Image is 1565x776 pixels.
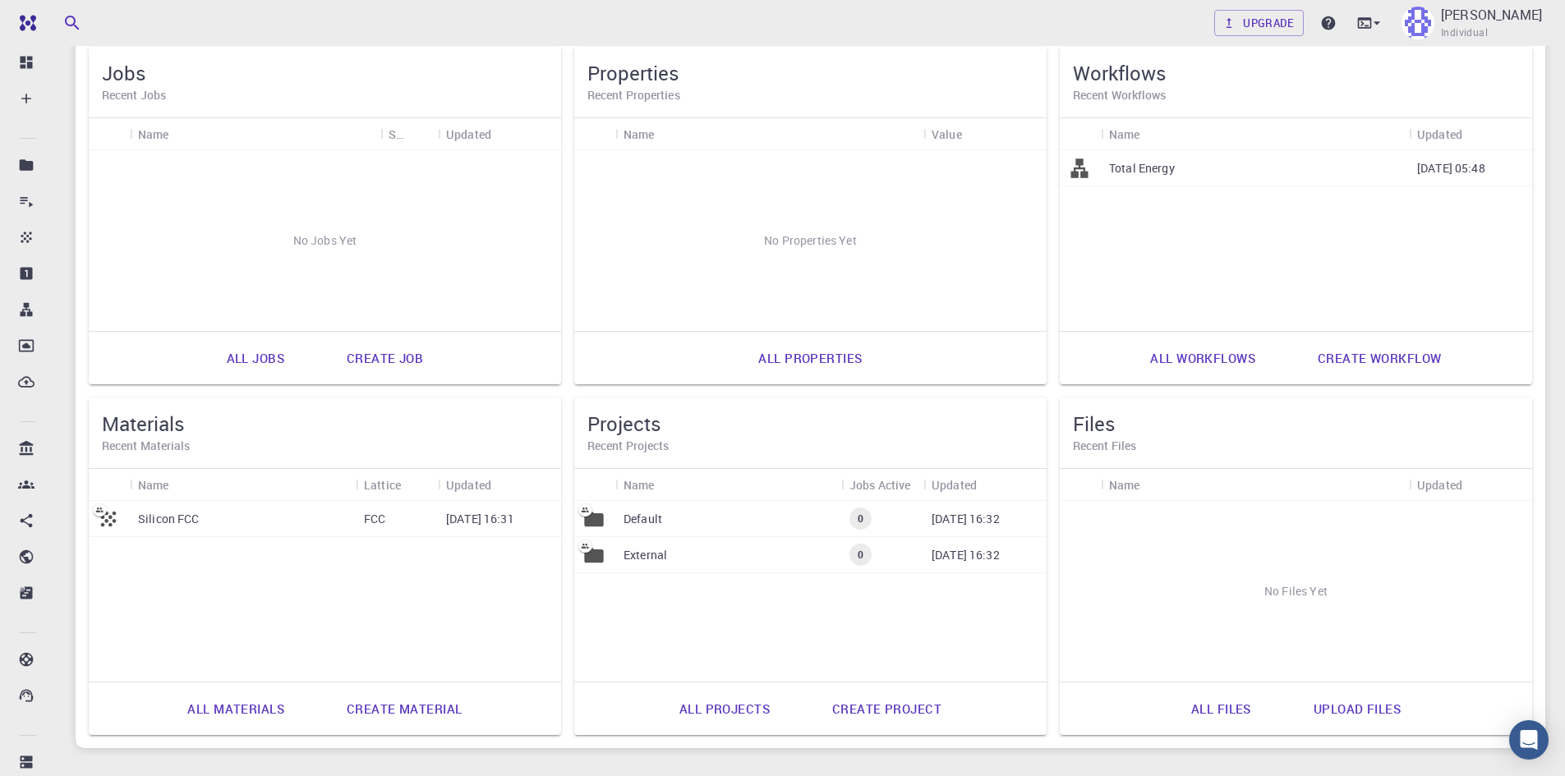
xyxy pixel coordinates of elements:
a: All properties [740,338,880,378]
p: [PERSON_NAME] [1441,5,1542,25]
div: Updated [446,118,491,150]
div: Name [615,469,841,501]
p: FCC [364,511,385,527]
div: Icon [89,118,130,150]
h6: Recent Projects [587,437,1033,455]
div: Name [1109,469,1140,501]
div: Icon [574,118,615,150]
button: Sort [1140,471,1167,498]
p: Total Energy [1109,160,1175,177]
div: Name [1101,469,1409,501]
div: Name [130,469,356,501]
div: Updated [932,469,977,501]
span: 0 [851,548,870,562]
div: Updated [1409,118,1532,150]
span: Individual [1441,25,1488,41]
button: Sort [403,121,430,147]
p: Default [624,511,662,527]
div: Updated [446,469,491,501]
div: Status [380,118,438,150]
h6: Recent Files [1073,437,1519,455]
div: Icon [574,469,615,501]
div: Name [1109,118,1140,150]
button: Sort [169,121,196,147]
div: Updated [1417,118,1462,150]
h6: Recent Jobs [102,86,548,104]
h6: Recent Materials [102,437,548,455]
h6: Recent Properties [587,86,1033,104]
img: bhargava [1402,7,1434,39]
a: Create job [329,338,441,378]
a: Create project [814,689,960,728]
a: Upgrade [1214,10,1304,36]
h5: Jobs [102,60,548,86]
span: Support [33,11,92,26]
div: Updated [1409,469,1532,501]
a: All workflows [1132,338,1273,378]
div: Name [615,118,923,150]
h5: Materials [102,411,548,437]
div: Lattice [356,469,438,501]
button: Sort [1462,471,1489,498]
div: Value [923,118,1047,150]
button: Sort [655,121,681,147]
div: Lattice [364,469,401,501]
div: Jobs Active [841,469,923,501]
div: Name [138,118,169,150]
h5: Workflows [1073,60,1519,86]
div: Jobs Active [849,469,911,501]
button: Sort [401,471,427,498]
button: Sort [962,121,988,147]
p: [DATE] 16:32 [932,511,1000,527]
a: All jobs [209,338,302,378]
button: Sort [977,471,1003,498]
img: logo [13,15,36,31]
a: All files [1173,689,1269,728]
a: All projects [661,689,788,728]
button: Sort [491,121,518,147]
div: Open Intercom Messenger [1509,720,1549,760]
div: No Jobs Yet [89,150,561,331]
div: Name [624,118,655,150]
a: Create workflow [1300,338,1459,378]
button: Sort [1140,121,1167,147]
div: No Files Yet [1060,501,1532,682]
div: Updated [923,469,1047,501]
div: Updated [1417,469,1462,501]
div: Value [932,118,962,150]
h5: Files [1073,411,1519,437]
button: Sort [655,471,681,498]
h6: Recent Workflows [1073,86,1519,104]
h5: Projects [587,411,1033,437]
div: Updated [438,469,561,501]
div: Name [130,118,380,150]
p: External [624,547,667,563]
div: Status [389,118,403,150]
button: Sort [491,471,518,498]
div: bhargava[PERSON_NAME]IndividualReorder cardsDefault [76,40,1545,748]
a: Create material [329,689,480,728]
div: Name [138,469,169,501]
p: [DATE] 16:32 [932,547,1000,563]
a: Upload files [1296,689,1419,728]
span: 0 [851,512,870,526]
div: Icon [1060,118,1101,150]
p: [DATE] 16:31 [446,511,514,527]
div: Name [624,469,655,501]
div: No Properties Yet [574,150,1047,331]
h5: Properties [587,60,1033,86]
button: Sort [1462,121,1489,147]
div: Icon [89,469,130,501]
div: Name [1101,118,1409,150]
button: Sort [169,471,196,498]
a: All materials [169,689,302,728]
p: Silicon FCC [138,511,200,527]
div: Icon [1060,469,1101,501]
p: [DATE] 05:48 [1417,160,1485,177]
div: Updated [438,118,561,150]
